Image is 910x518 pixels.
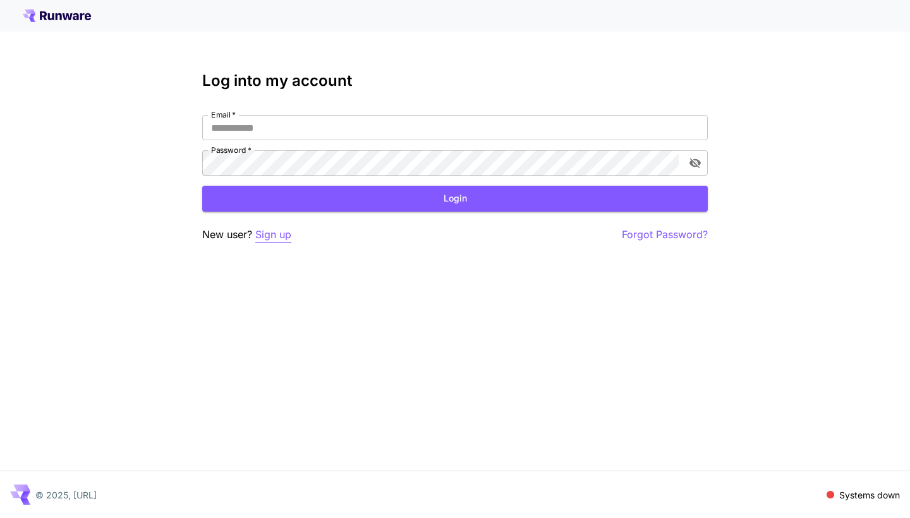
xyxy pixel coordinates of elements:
p: New user? [202,227,291,243]
button: Login [202,186,708,212]
button: Sign up [255,227,291,243]
button: Forgot Password? [622,227,708,243]
p: Systems down [839,488,900,502]
button: toggle password visibility [684,152,707,174]
label: Password [211,145,252,155]
p: © 2025, [URL] [35,488,97,502]
h3: Log into my account [202,72,708,90]
label: Email [211,109,236,120]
